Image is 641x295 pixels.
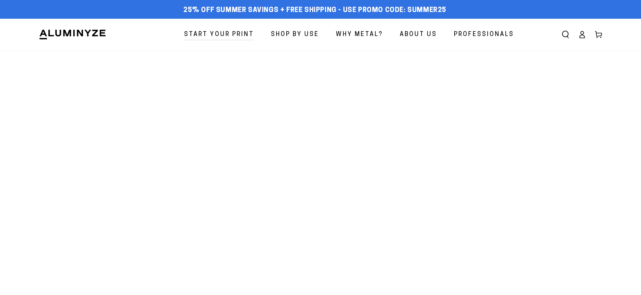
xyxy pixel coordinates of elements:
span: Start Your Print [184,29,254,40]
span: 25% off Summer Savings + Free Shipping - Use Promo Code: SUMMER25 [183,6,446,15]
summary: Search our site [557,26,574,43]
span: About Us [400,29,437,40]
a: Shop By Use [265,25,325,45]
span: Professionals [454,29,514,40]
a: About Us [394,25,443,45]
a: Professionals [448,25,520,45]
span: Why Metal? [336,29,383,40]
a: Start Your Print [178,25,260,45]
a: Why Metal? [330,25,389,45]
img: Aluminyze [39,29,106,40]
span: Shop By Use [271,29,319,40]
